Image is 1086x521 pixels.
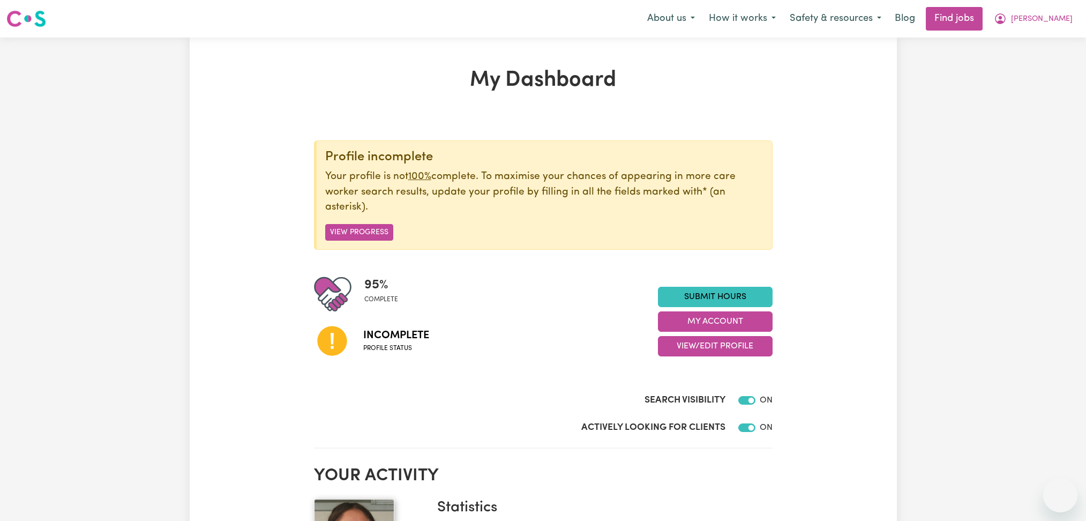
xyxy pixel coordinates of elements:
img: Careseekers logo [6,9,46,28]
a: Find jobs [926,7,983,31]
h2: Your activity [314,466,773,486]
button: View Progress [325,224,393,241]
u: 100% [408,172,431,182]
button: View/Edit Profile [658,336,773,356]
span: ON [760,396,773,405]
button: Safety & resources [783,8,888,30]
a: Blog [888,7,922,31]
h1: My Dashboard [314,68,773,93]
div: Profile completeness: 95% [364,276,407,313]
button: My Account [987,8,1080,30]
label: Actively Looking for Clients [581,421,725,435]
span: Profile status [363,344,429,353]
span: complete [364,295,398,304]
button: How it works [702,8,783,30]
span: Incomplete [363,328,429,344]
span: 95 % [364,276,398,295]
h3: Statistics [437,499,764,517]
span: [PERSON_NAME] [1011,13,1073,25]
button: My Account [658,311,773,332]
a: Careseekers logo [6,6,46,31]
p: Your profile is not complete. To maximise your chances of appearing in more care worker search re... [325,169,763,215]
button: About us [640,8,702,30]
iframe: Button to launch messaging window [1043,478,1077,512]
span: ON [760,423,773,432]
label: Search Visibility [645,393,725,407]
div: Profile incomplete [325,150,763,165]
a: Submit Hours [658,287,773,307]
